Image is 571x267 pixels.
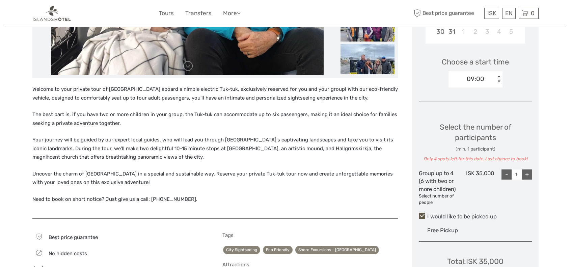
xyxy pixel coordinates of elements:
[467,75,484,83] div: 09:00
[419,193,457,206] div: Select number of people
[419,169,457,206] div: Group up to 4 (6 with two or more children)
[412,8,483,19] span: Best price guarantee
[501,169,512,180] div: -
[522,169,532,180] div: +
[185,8,212,18] a: Transfers
[49,250,87,257] span: No hidden costs
[49,234,98,240] span: Best price guarantee
[481,26,493,37] div: Choose Thursday, September 3rd, 2026
[222,232,398,238] h5: Tags
[295,246,379,254] a: Shore Excursions - [GEOGRAPHIC_DATA]
[223,8,241,18] a: More
[32,171,393,186] span: Uncover the charm of [GEOGRAPHIC_DATA] in a special and sustainable way. Reserve your private Tuk...
[446,26,458,37] div: Choose Monday, August 31st, 2026
[78,10,86,19] button: Open LiveChat chat widget
[32,137,393,160] span: Your journey will be guided by our expert local guides, who will lead you through [GEOGRAPHIC_DAT...
[496,76,501,83] div: < >
[469,26,481,37] div: Choose Wednesday, September 2nd, 2026
[9,12,76,17] p: We're away right now. Please check back later!
[419,156,532,162] div: Only 4 spots left for this date. Last chance to book!
[419,146,532,153] div: (min. 1 participant)
[447,256,504,267] div: Total : ISK 35,000
[442,57,509,67] span: Choose a start time
[530,10,536,17] span: 0
[263,246,293,254] a: Eco Friendly
[223,246,260,254] a: City Sightseeing
[493,26,505,37] div: Choose Friday, September 4th, 2026
[505,26,517,37] div: Choose Saturday, September 5th, 2026
[341,44,395,74] img: e4bdef1582114b0a880d446410ce6ab2_slider_thumbnail.jpeg
[419,122,532,162] div: Select the number of participants
[419,213,532,221] label: I would like to be picked up
[487,10,496,17] span: ISK
[502,8,516,19] div: EN
[427,227,458,234] span: Free Pickup
[32,5,71,22] img: 1298-aa34540a-eaca-4c1b-b063-13e4b802c612_logo_small.png
[457,169,494,206] div: ISK 35,000
[159,8,174,18] a: Tours
[458,26,469,37] div: Choose Tuesday, September 1st, 2026
[32,111,397,126] span: The best part is, if you have two or more children in your group, the Tuk-tuk can accommodate up ...
[32,86,398,101] span: Welcome to your private tour of [GEOGRAPHIC_DATA] aboard a nimble electric Tuk-tuk, exclusively r...
[434,26,445,37] div: Choose Sunday, August 30th, 2026
[32,195,398,204] p: Need to book on short notice? Just give us a call: [PHONE_NUMBER].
